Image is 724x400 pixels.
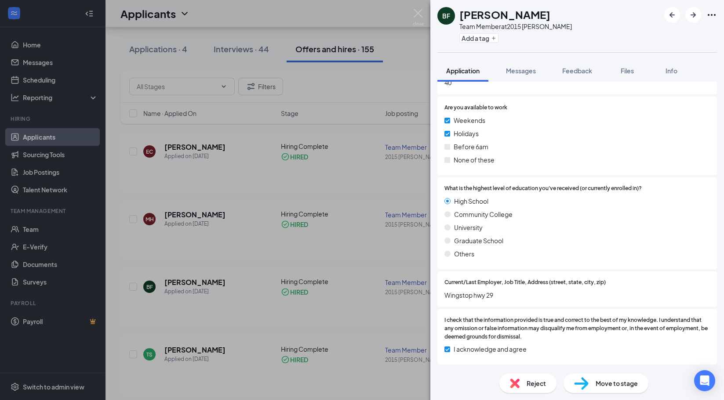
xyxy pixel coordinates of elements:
button: ArrowRight [685,7,701,23]
span: Info [666,67,677,75]
svg: ArrowRight [688,10,699,20]
span: What is the highest level of education you've received (or currently enrolled in)? [444,184,642,193]
span: Wingstop hwy 29 [444,290,710,300]
button: ArrowLeftNew [664,7,680,23]
span: I check that the information provided is true and correct to the best of my knowledge. I understa... [444,316,710,341]
span: Move to stage [596,378,638,388]
h1: [PERSON_NAME] [459,7,550,22]
span: Before 6am [454,142,488,151]
span: Are you available to work [444,104,507,112]
span: Application [446,67,480,75]
span: High School [454,196,488,206]
span: Graduate School [454,236,503,245]
div: BF [442,11,450,20]
svg: Ellipses [706,10,717,20]
span: Weekends [454,115,485,125]
div: Team Member at 2015 [PERSON_NAME] [459,22,572,31]
svg: ArrowLeftNew [667,10,677,20]
span: Feedback [562,67,592,75]
span: University [454,223,483,232]
span: Reject [527,378,546,388]
span: Others [454,249,474,259]
span: None of these [454,155,495,165]
span: 40 [444,78,710,87]
span: Current/Last Employer, Job Title, Address (street, state, city, zip) [444,278,606,287]
span: Files [621,67,634,75]
span: Holidays [454,129,479,138]
svg: Plus [491,36,496,41]
span: Messages [506,67,536,75]
span: Community College [454,209,513,219]
button: PlusAdd a tag [459,33,498,43]
span: I acknowledge and agree [454,344,527,354]
div: Open Intercom Messenger [694,370,715,391]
